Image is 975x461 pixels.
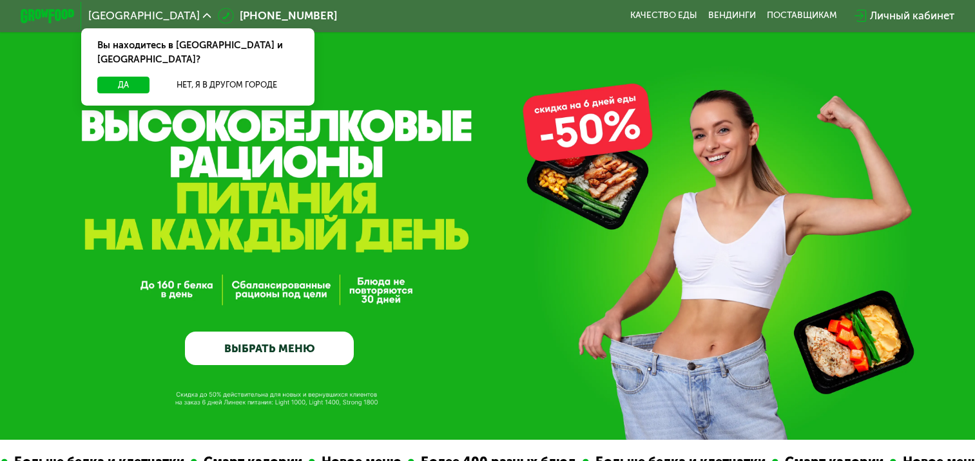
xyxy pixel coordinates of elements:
div: поставщикам [767,10,837,21]
div: Вы находитесь в [GEOGRAPHIC_DATA] и [GEOGRAPHIC_DATA]? [81,28,314,77]
a: Вендинги [708,10,756,21]
a: Качество еды [630,10,697,21]
a: [PHONE_NUMBER] [218,8,337,24]
button: Да [97,77,150,93]
a: ВЫБРАТЬ МЕНЮ [185,332,354,366]
span: [GEOGRAPHIC_DATA] [88,10,200,21]
button: Нет, я в другом городе [155,77,298,93]
div: Личный кабинет [870,8,954,24]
